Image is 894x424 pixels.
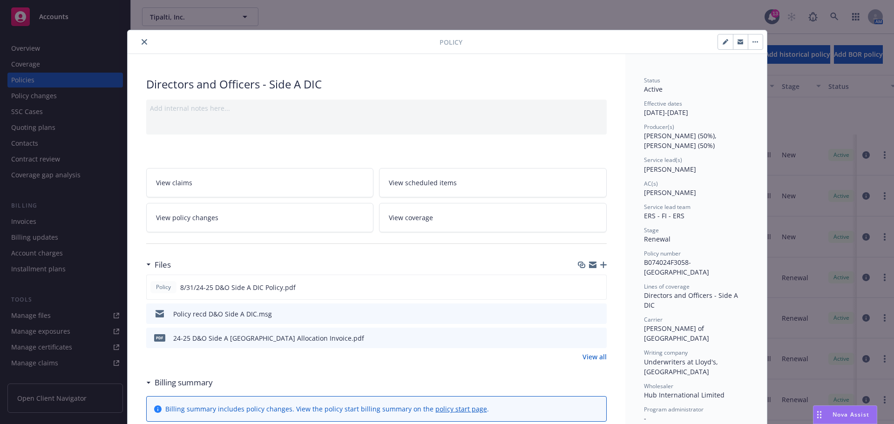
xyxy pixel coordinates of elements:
[813,405,877,424] button: Nova Assist
[644,349,688,357] span: Writing company
[644,357,720,376] span: Underwriters at Lloyd's, [GEOGRAPHIC_DATA]
[173,309,272,319] div: Policy recd D&O Side A DIC.msg
[813,406,825,424] div: Drag to move
[644,85,663,94] span: Active
[644,283,690,290] span: Lines of coverage
[644,405,704,413] span: Program administrator
[580,309,587,319] button: download file
[644,156,682,164] span: Service lead(s)
[644,211,684,220] span: ERS - FI - ERS
[644,203,691,211] span: Service lead team
[154,334,165,341] span: pdf
[165,404,489,414] div: Billing summary includes policy changes. View the policy start billing summary on the .
[644,123,674,131] span: Producer(s)
[644,249,681,257] span: Policy number
[595,309,603,319] button: preview file
[644,226,659,234] span: Stage
[644,258,709,276] span: B074024F3058- [GEOGRAPHIC_DATA]
[146,377,213,389] div: Billing summary
[644,188,696,197] span: [PERSON_NAME]
[156,178,192,188] span: View claims
[582,352,607,362] a: View all
[379,203,607,232] a: View coverage
[644,316,663,323] span: Carrier
[146,76,607,92] div: Directors and Officers - Side A DIC
[579,283,587,292] button: download file
[440,37,462,47] span: Policy
[156,213,218,222] span: View policy changes
[155,259,171,271] h3: Files
[435,404,487,413] a: policy start page
[644,131,718,150] span: [PERSON_NAME] (50%), [PERSON_NAME] (50%)
[833,411,869,418] span: Nova Assist
[644,180,658,188] span: AC(s)
[644,165,696,174] span: [PERSON_NAME]
[379,168,607,197] a: View scheduled items
[154,283,173,291] span: Policy
[595,333,603,343] button: preview file
[389,213,433,222] span: View coverage
[150,103,603,113] div: Add internal notes here...
[580,333,587,343] button: download file
[644,324,709,343] span: [PERSON_NAME] of [GEOGRAPHIC_DATA]
[146,203,374,232] a: View policy changes
[644,100,748,117] div: [DATE] - [DATE]
[644,382,673,390] span: Wholesaler
[644,390,725,399] span: Hub International Limited
[173,333,364,343] div: 24-25 D&O Side A [GEOGRAPHIC_DATA] Allocation Invoice.pdf
[389,178,457,188] span: View scheduled items
[594,283,603,292] button: preview file
[146,168,374,197] a: View claims
[644,291,740,310] span: Directors and Officers - Side A DIC
[644,76,660,84] span: Status
[644,100,682,108] span: Effective dates
[139,36,150,47] button: close
[155,377,213,389] h3: Billing summary
[644,414,646,423] span: -
[146,259,171,271] div: Files
[180,283,296,292] span: 8/31/24-25 D&O Side A DIC Policy.pdf
[644,235,670,243] span: Renewal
